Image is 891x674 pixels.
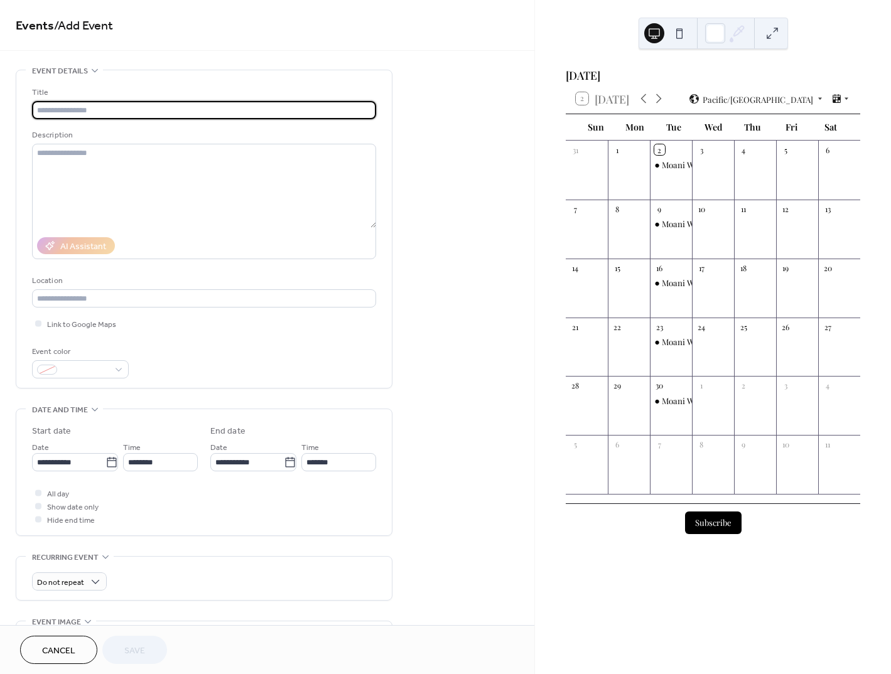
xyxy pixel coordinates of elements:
div: Description [32,129,374,142]
div: 11 [738,203,749,214]
div: 27 [823,321,833,332]
div: Mon [615,114,654,140]
div: 9 [654,203,665,214]
button: Cancel [20,636,97,664]
div: 14 [570,262,581,273]
div: Sat [811,114,850,140]
span: Time [123,441,141,454]
div: End date [210,425,246,438]
div: Moani Waikiki [650,395,692,407]
div: 6 [823,144,833,155]
div: Moani Waikiki [650,277,692,289]
div: 3 [780,380,791,391]
div: 5 [780,144,791,155]
div: 25 [738,321,749,332]
span: Pacific/[GEOGRAPHIC_DATA] [703,95,813,103]
div: 2 [654,144,665,155]
div: [DATE] [566,67,860,83]
div: 9 [738,439,749,450]
div: 4 [823,380,833,391]
span: Recurring event [32,551,99,564]
div: 1 [612,144,623,155]
span: / Add Event [54,14,113,38]
div: 22 [612,321,623,332]
div: 12 [780,203,791,214]
div: Moani Waikiki [650,336,692,348]
div: Moani Waikiki [662,159,715,171]
div: 11 [823,439,833,450]
div: 15 [612,262,623,273]
div: 20 [823,262,833,273]
div: 23 [654,321,665,332]
span: Hide end time [47,514,95,527]
div: 2 [738,380,749,391]
div: 13 [823,203,833,214]
div: 30 [654,380,665,391]
div: 10 [696,203,707,214]
div: 6 [612,439,623,450]
span: Link to Google Maps [47,318,116,331]
div: 10 [780,439,791,450]
div: 8 [696,439,707,450]
div: 3 [696,144,707,155]
div: 17 [696,262,707,273]
div: Thu [733,114,772,140]
div: 7 [654,439,665,450]
div: Sun [576,114,615,140]
div: Fri [772,114,811,140]
div: Moani Waikiki [662,395,715,407]
div: Moani Waikiki [650,218,692,230]
span: Date [210,441,227,454]
div: Moani Waikiki [662,336,715,348]
div: Moani Waikiki [662,277,715,289]
span: Time [301,441,319,454]
div: 5 [570,439,581,450]
div: 7 [570,203,581,214]
div: Start date [32,425,71,438]
div: 29 [612,380,623,391]
div: 8 [612,203,623,214]
div: Title [32,86,374,99]
div: 1 [696,380,707,391]
div: 26 [780,321,791,332]
div: 24 [696,321,707,332]
span: All day [47,488,69,501]
div: 19 [780,262,791,273]
div: 4 [738,144,749,155]
div: Moani Waikiki [650,159,692,171]
span: Date [32,441,49,454]
div: 18 [738,262,749,273]
span: Show date only [47,501,99,514]
div: 31 [570,144,581,155]
span: Do not repeat [37,575,84,590]
span: Date and time [32,404,88,417]
div: Moani Waikiki [662,218,715,230]
div: 21 [570,321,581,332]
div: Event color [32,345,126,358]
a: Events [16,14,54,38]
div: 16 [654,262,665,273]
div: Location [32,274,374,287]
button: Subscribe [685,511,742,534]
span: Cancel [42,645,75,658]
div: Tue [654,114,693,140]
span: Event details [32,65,88,78]
div: 28 [570,380,581,391]
div: Wed [694,114,733,140]
span: Event image [32,616,81,629]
